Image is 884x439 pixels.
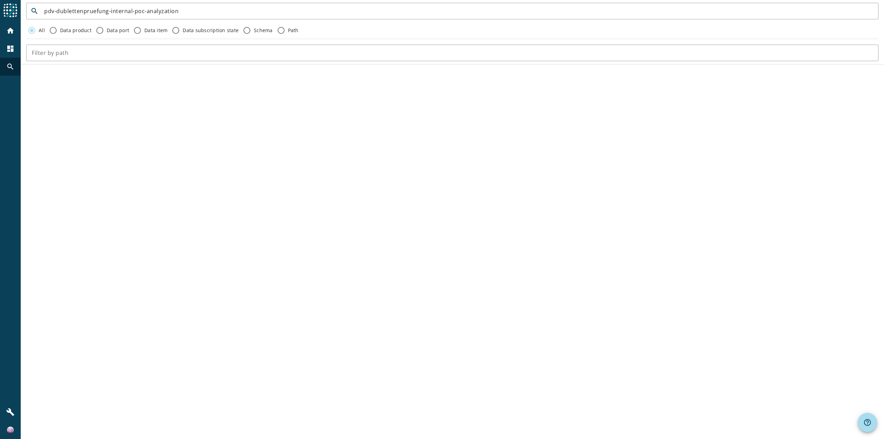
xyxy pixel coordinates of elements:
[44,7,873,15] input: Search by keyword
[6,27,15,35] mat-icon: home
[3,3,17,17] img: spoud-logo.svg
[252,27,273,34] label: Schema
[37,27,45,34] label: All
[6,408,15,416] mat-icon: build
[105,27,129,34] label: Data port
[7,427,14,433] img: 434442ac890b234229f640c601d9cfb1
[59,27,92,34] label: Data product
[26,7,43,15] mat-icon: search
[181,27,239,34] label: Data subscription state
[863,418,872,427] mat-icon: help_outline
[6,63,15,71] mat-icon: search
[287,27,299,34] label: Path
[6,45,15,53] mat-icon: dashboard
[143,27,167,34] label: Data item
[32,49,873,57] input: Filter by path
